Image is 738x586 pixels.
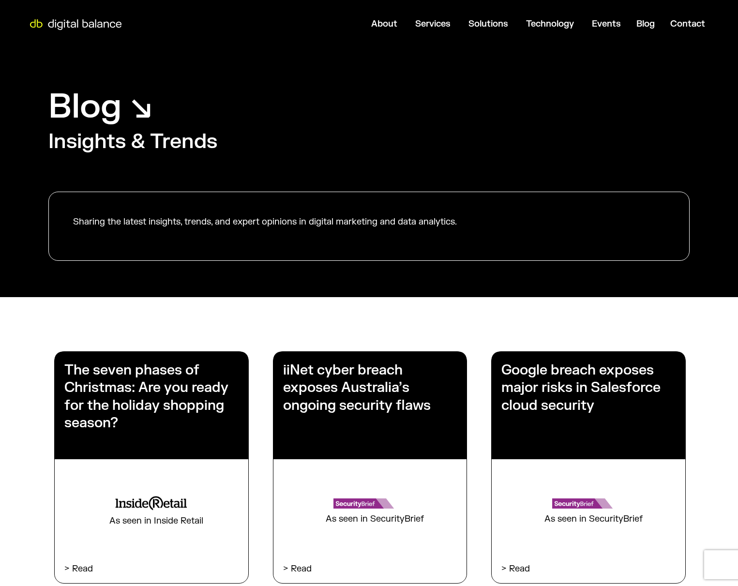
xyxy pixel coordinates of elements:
[501,361,676,414] h3: Google breach exposes major risks in Salesforce cloud security
[128,15,713,33] nav: Menu
[636,18,655,30] a: Blog
[54,351,249,584] a: The seven phases of Christmas: Are you ready for the holiday shopping season? As seen in Inside R...
[128,15,713,33] div: Menu Toggle
[73,216,457,227] p: Sharing the latest insights, trends, and expert opinions in digital marketing and data analytics.
[371,18,397,30] a: About
[48,129,254,155] h2: Insights & Trends
[501,563,676,574] p: > Read
[468,18,508,30] a: Solutions
[283,563,457,574] p: > Read
[592,18,621,30] a: Events
[526,18,574,30] a: Technology
[415,18,451,30] a: Services
[48,85,152,129] h1: Blog ↘︎
[283,361,457,414] h3: iiNet cyber breach exposes Australia’s ongoing security flaws
[64,361,239,432] h3: The seven phases of Christmas: Are you ready for the holiday shopping season?
[273,351,467,584] a: iiNet cyber breach exposes Australia’s ongoing security flaws As seen in SecurityBrief > Read
[491,351,686,584] a: Google breach exposes major risks in Salesforce cloud security As seen in SecurityBrief > Read
[100,511,203,526] div: As seen in Inside Retail
[64,563,239,574] p: > Read
[316,509,424,525] div: As seen in SecurityBrief
[670,18,705,30] a: Contact
[535,509,643,525] div: As seen in SecurityBrief
[24,19,127,30] img: Digital Balance logo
